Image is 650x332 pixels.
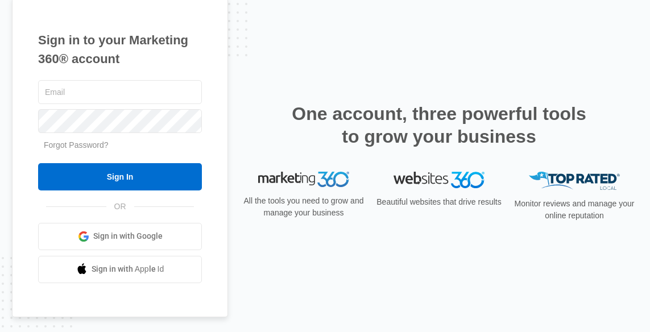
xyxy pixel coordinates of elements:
[38,80,202,104] input: Email
[38,256,202,283] a: Sign in with Apple Id
[38,223,202,250] a: Sign in with Google
[258,172,349,188] img: Marketing 360
[106,201,134,213] span: OR
[288,102,590,148] h2: One account, three powerful tools to grow your business
[375,196,503,208] p: Beautiful websites that drive results
[511,198,638,222] p: Monitor reviews and manage your online reputation
[38,31,202,68] h1: Sign in to your Marketing 360® account
[38,163,202,190] input: Sign In
[394,172,485,188] img: Websites 360
[93,230,163,242] span: Sign in with Google
[92,263,164,275] span: Sign in with Apple Id
[529,172,620,190] img: Top Rated Local
[240,195,367,219] p: All the tools you need to grow and manage your business
[44,140,109,150] a: Forgot Password?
